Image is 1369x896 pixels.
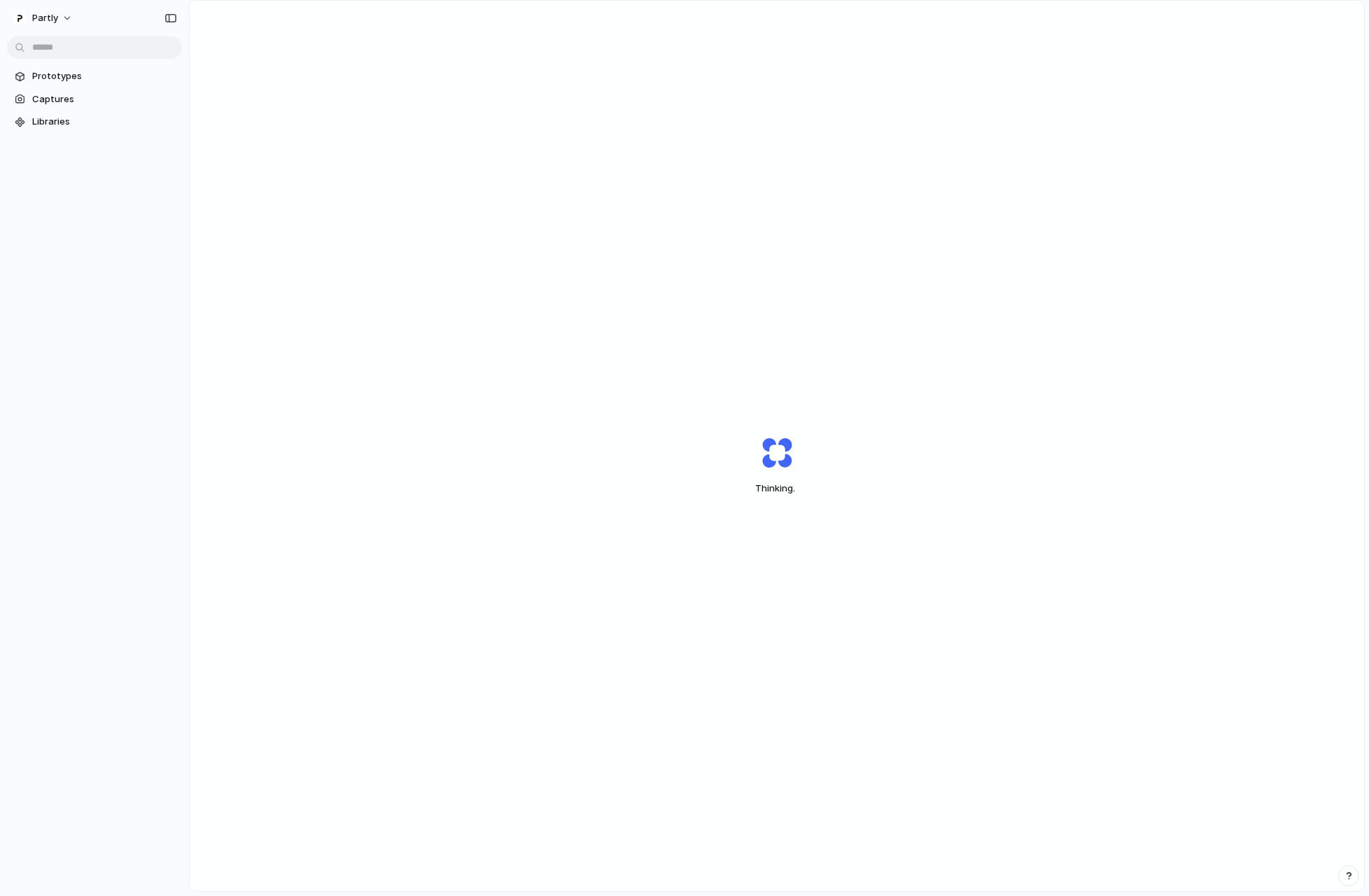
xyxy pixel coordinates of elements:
[7,66,182,87] a: Prototypes
[729,482,825,496] span: Thinking
[7,111,182,132] a: Libraries
[32,115,176,129] span: Libraries
[32,69,176,83] span: Prototypes
[32,11,58,25] span: Partly
[7,89,182,110] a: Captures
[32,92,176,106] span: Captures
[7,7,80,29] button: Partly
[793,482,795,493] span: .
